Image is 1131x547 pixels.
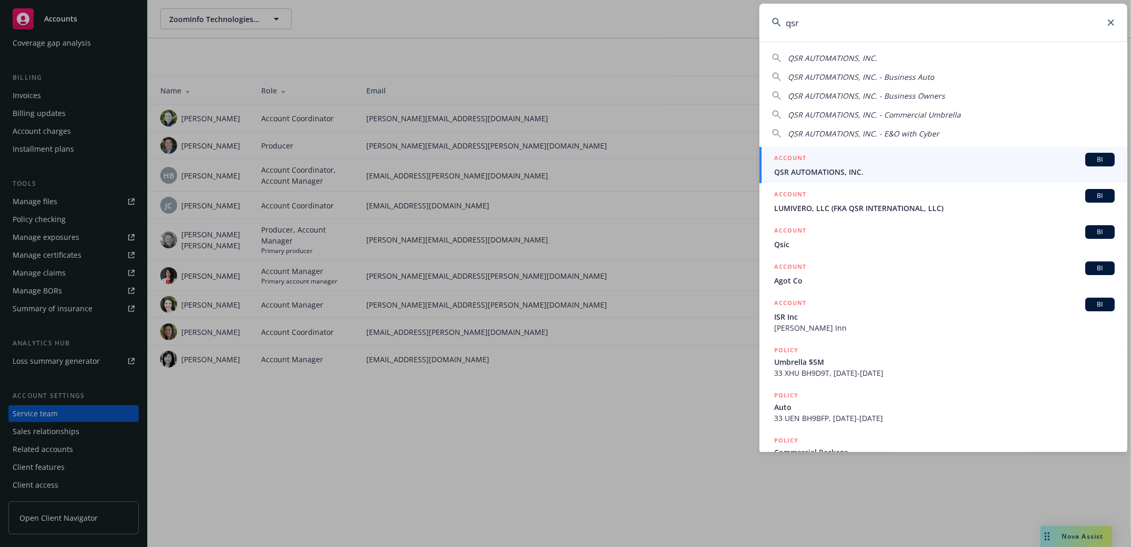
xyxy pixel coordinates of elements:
span: Qsic [774,239,1115,250]
input: Search... [759,4,1127,41]
h5: ACCOUNT [774,153,806,165]
span: ISR Inc [774,311,1115,322]
span: LUMIVERO, LLC (FKA QSR INTERNATIONAL, LLC) [774,203,1115,214]
span: BI [1089,155,1111,164]
span: Agot Co [774,275,1115,286]
span: QSR AUTOMATIONS, INC. - Commercial Umbrella [788,110,961,120]
a: ACCOUNTBILUMIVERO, LLC (FKA QSR INTERNATIONAL, LLC) [759,183,1127,219]
span: 33 XHU BH9D9T, [DATE]-[DATE] [774,367,1115,378]
h5: POLICY [774,435,798,446]
h5: ACCOUNT [774,298,806,310]
span: Umbrella $5M [774,356,1115,367]
span: Commercial Package [774,447,1115,458]
a: ACCOUNTBIQSR AUTOMATIONS, INC. [759,147,1127,183]
span: BI [1089,264,1111,273]
span: Auto [774,402,1115,413]
h5: ACCOUNT [774,225,806,238]
span: QSR AUTOMATIONS, INC. [774,166,1115,177]
a: ACCOUNTBIQsic [759,219,1127,256]
h5: ACCOUNT [774,261,806,274]
span: BI [1089,191,1111,201]
span: QSR AUTOMATIONS, INC. - Business Auto [788,72,934,82]
a: POLICYCommercial Package [759,429,1127,475]
span: BI [1089,300,1111,309]
a: POLICYAuto33 UEN BH9BFP, [DATE]-[DATE] [759,384,1127,429]
h5: POLICY [774,345,798,355]
span: 33 UEN BH9BFP, [DATE]-[DATE] [774,413,1115,424]
a: ACCOUNTBIISR Inc[PERSON_NAME] Inn [759,292,1127,339]
a: ACCOUNTBIAgot Co [759,256,1127,292]
span: QSR AUTOMATIONS, INC. - E&O with Cyber [788,129,939,139]
h5: POLICY [774,390,798,401]
span: QSR AUTOMATIONS, INC. - Business Owners [788,91,945,101]
span: BI [1089,227,1111,237]
h5: ACCOUNT [774,189,806,202]
a: POLICYUmbrella $5M33 XHU BH9D9T, [DATE]-[DATE] [759,339,1127,384]
span: QSR AUTOMATIONS, INC. [788,53,877,63]
span: [PERSON_NAME] Inn [774,322,1115,333]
